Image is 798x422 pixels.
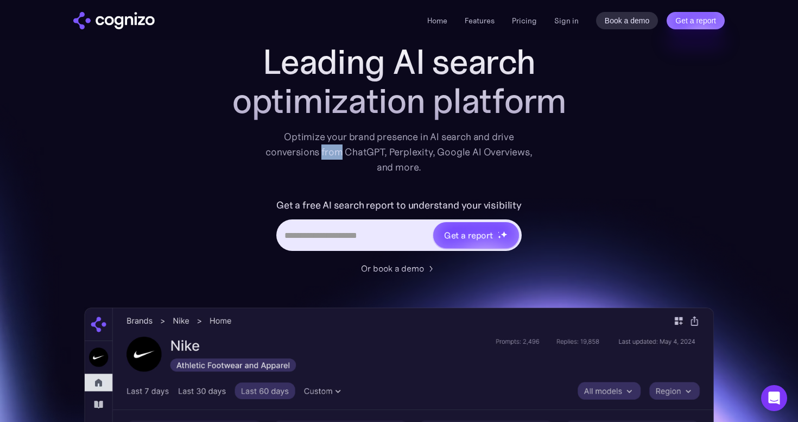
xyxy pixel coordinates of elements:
[361,262,424,275] div: Or book a demo
[465,16,495,26] a: Features
[501,231,508,238] img: star
[427,16,447,26] a: Home
[361,262,437,275] a: Or book a demo
[120,64,183,71] div: Keywords by Traffic
[182,42,616,121] h1: Leading AI search optimization platform
[432,221,520,249] a: Get a reportstarstarstar
[29,63,38,72] img: tab_domain_overview_orange.svg
[498,235,502,239] img: star
[30,17,53,26] div: v 4.0.25
[265,129,533,175] div: Optimize your brand presence in AI search and drive conversions from ChatGPT, Perplexity, Google ...
[17,17,26,26] img: logo_orange.svg
[108,63,117,72] img: tab_keywords_by_traffic_grey.svg
[667,12,725,29] a: Get a report
[761,385,787,411] div: Open Intercom Messenger
[28,28,77,37] div: Domain: [URL]
[276,197,522,214] label: Get a free AI search report to understand your visibility
[596,12,658,29] a: Book a demo
[41,64,97,71] div: Domain Overview
[444,229,493,242] div: Get a report
[276,197,522,256] form: Hero URL Input Form
[73,12,155,29] a: home
[554,14,579,27] a: Sign in
[73,12,155,29] img: cognizo logo
[17,28,26,37] img: website_grey.svg
[498,231,499,233] img: star
[512,16,537,26] a: Pricing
